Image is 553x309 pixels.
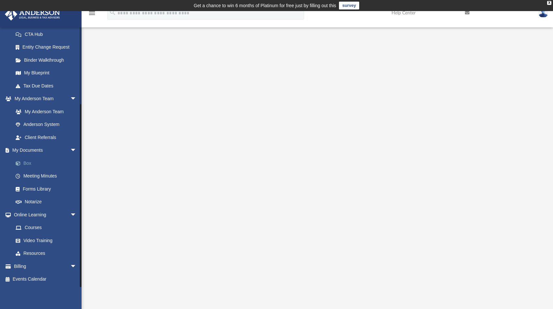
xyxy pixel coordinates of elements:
img: Anderson Advisors Platinum Portal [3,8,62,21]
a: Box [9,157,86,170]
a: My Anderson Teamarrow_drop_down [5,92,83,105]
a: Entity Change Request [9,41,86,54]
a: Client Referrals [9,131,83,144]
div: close [547,1,551,5]
a: Resources [9,247,83,260]
a: Events Calendar [5,273,86,286]
span: arrow_drop_down [70,92,83,106]
a: Courses [9,221,83,234]
span: arrow_drop_down [70,208,83,222]
a: My Documentsarrow_drop_down [5,144,86,157]
a: menu [88,12,96,17]
a: survey [339,2,359,9]
span: arrow_drop_down [70,144,83,157]
a: Online Learningarrow_drop_down [5,208,83,221]
img: User Pic [538,8,548,18]
a: CTA Hub [9,28,86,41]
a: Binder Walkthrough [9,54,86,67]
i: search [109,9,116,16]
a: Video Training [9,234,80,247]
a: My Anderson Team [9,105,80,118]
a: Forms Library [9,182,83,195]
span: arrow_drop_down [70,260,83,273]
a: Meeting Minutes [9,170,86,183]
i: menu [88,9,96,17]
a: Billingarrow_drop_down [5,260,86,273]
a: Tax Due Dates [9,79,86,92]
a: Anderson System [9,118,83,131]
a: Notarize [9,195,86,209]
div: Get a chance to win 6 months of Platinum for free just by filling out this [194,2,336,9]
a: My Blueprint [9,67,83,80]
